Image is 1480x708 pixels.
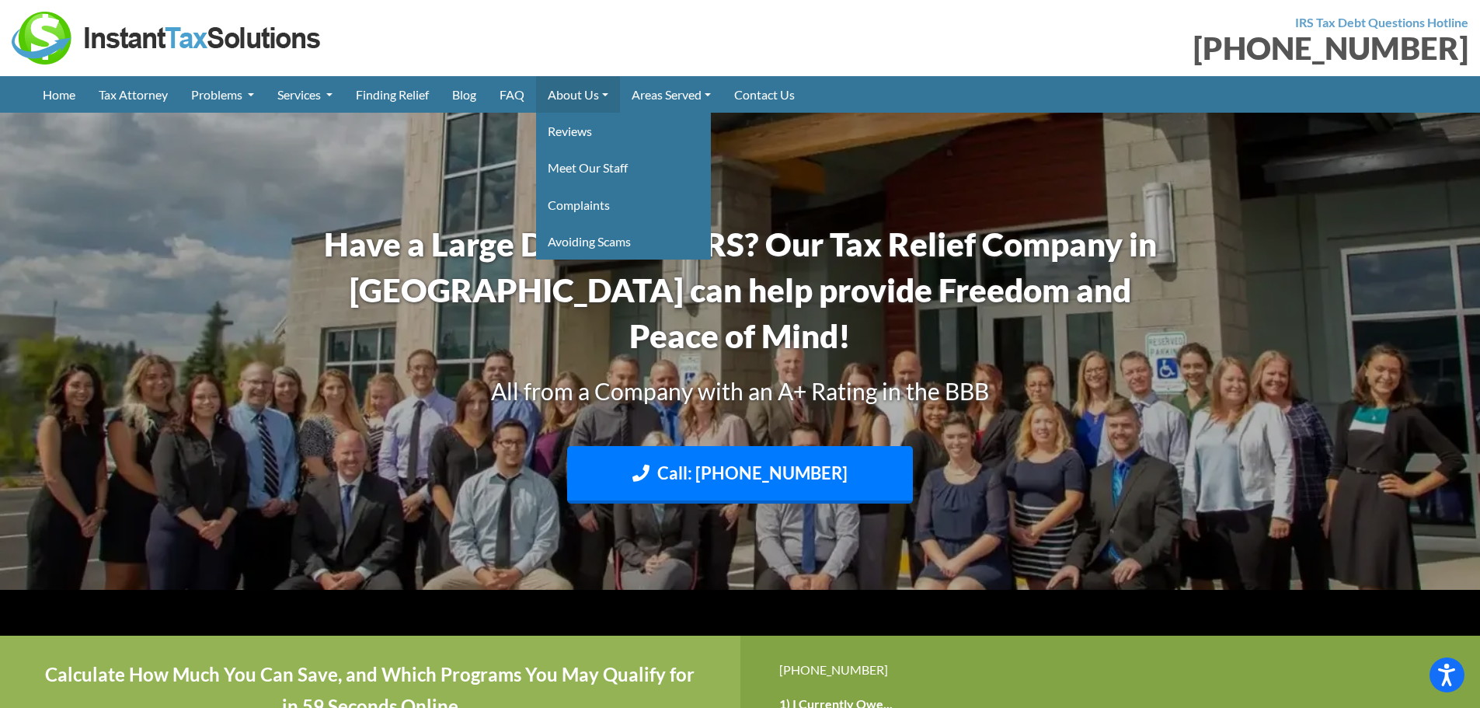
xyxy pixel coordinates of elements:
[536,113,711,149] a: Reviews
[266,76,344,113] a: Services
[536,223,711,260] a: Avoiding Scams
[31,76,87,113] a: Home
[723,76,806,113] a: Contact Us
[620,76,723,113] a: Areas Served
[441,76,488,113] a: Blog
[536,76,620,113] a: About Us
[12,29,322,44] a: Instant Tax Solutions Logo
[536,187,711,223] a: Complaints
[309,375,1172,407] h3: All from a Company with an A+ Rating in the BBB
[179,76,266,113] a: Problems
[12,12,322,65] img: Instant Tax Solutions Logo
[488,76,536,113] a: FAQ
[1295,15,1468,30] strong: IRS Tax Debt Questions Hotline
[87,76,179,113] a: Tax Attorney
[536,149,711,186] a: Meet Our Staff
[752,33,1469,64] div: [PHONE_NUMBER]
[779,659,1442,680] div: [PHONE_NUMBER]
[344,76,441,113] a: Finding Relief
[567,446,913,504] a: Call: [PHONE_NUMBER]
[309,221,1172,358] h1: Have a Large Debt to the IRS? Our Tax Relief Company in [GEOGRAPHIC_DATA] can help provide Freedo...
